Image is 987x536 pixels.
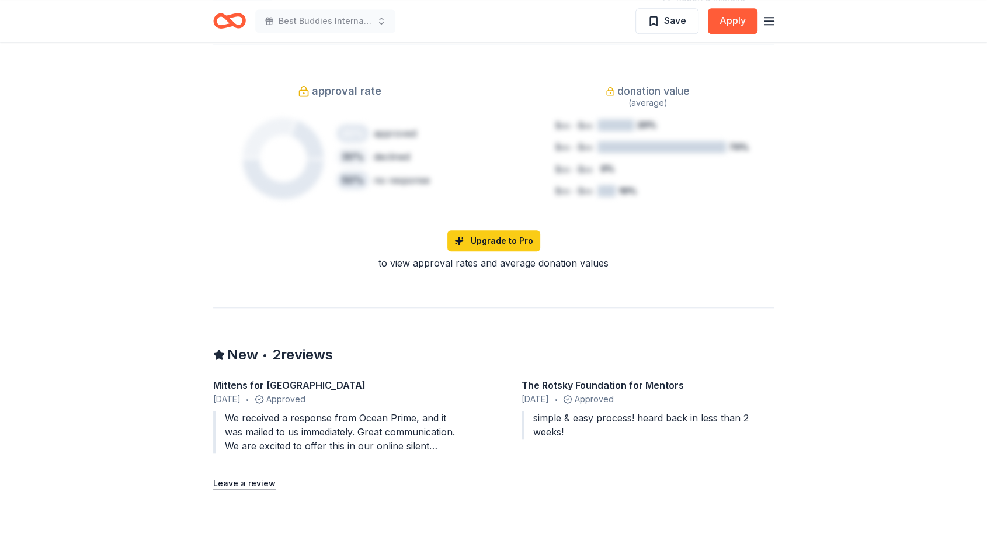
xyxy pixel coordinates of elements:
div: We received a response from Ocean Prime, and it was mailed to us immediately. Great communication... [213,411,465,453]
span: [DATE] [522,392,549,406]
button: Apply [708,8,757,34]
span: 2 reviews [272,345,333,364]
span: [DATE] [213,392,241,406]
span: New [227,345,258,364]
span: Best Buddies International, [GEOGRAPHIC_DATA], Champion of the Year Gala [279,14,372,28]
button: Best Buddies International, [GEOGRAPHIC_DATA], Champion of the Year Gala [255,9,395,33]
div: The Rotsky Foundation for Mentors [522,378,774,392]
span: • [554,395,557,404]
div: Approved [213,392,465,406]
tspan: 0% [600,164,614,174]
div: declined [374,150,410,164]
div: simple & easy process! heard back in less than 2 weeks! [522,411,774,439]
div: 30 % [336,147,369,166]
a: Home [213,7,246,34]
span: approval rate [312,82,381,101]
button: Save [635,8,698,34]
a: Upgrade to Pro [447,230,540,251]
button: Leave a review [213,476,276,490]
tspan: 20% [637,120,656,130]
div: no response [374,173,430,187]
tspan: $xx - $xx [555,186,593,196]
div: Mittens for [GEOGRAPHIC_DATA] [213,378,465,392]
tspan: 10% [619,185,637,195]
div: approved [374,126,416,140]
div: to view approval rates and average donation values [213,256,774,270]
div: (average) [522,96,774,110]
tspan: $xx - $xx [555,142,593,152]
span: donation value [617,82,690,101]
div: 20 % [336,124,369,143]
span: Save [664,13,686,28]
div: 50 % [336,171,369,189]
span: • [262,349,268,361]
tspan: $xx - $xx [555,120,593,130]
span: • [246,395,249,404]
div: Approved [522,392,774,406]
tspan: $xx - $xx [555,164,593,174]
tspan: 70% [729,141,749,151]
